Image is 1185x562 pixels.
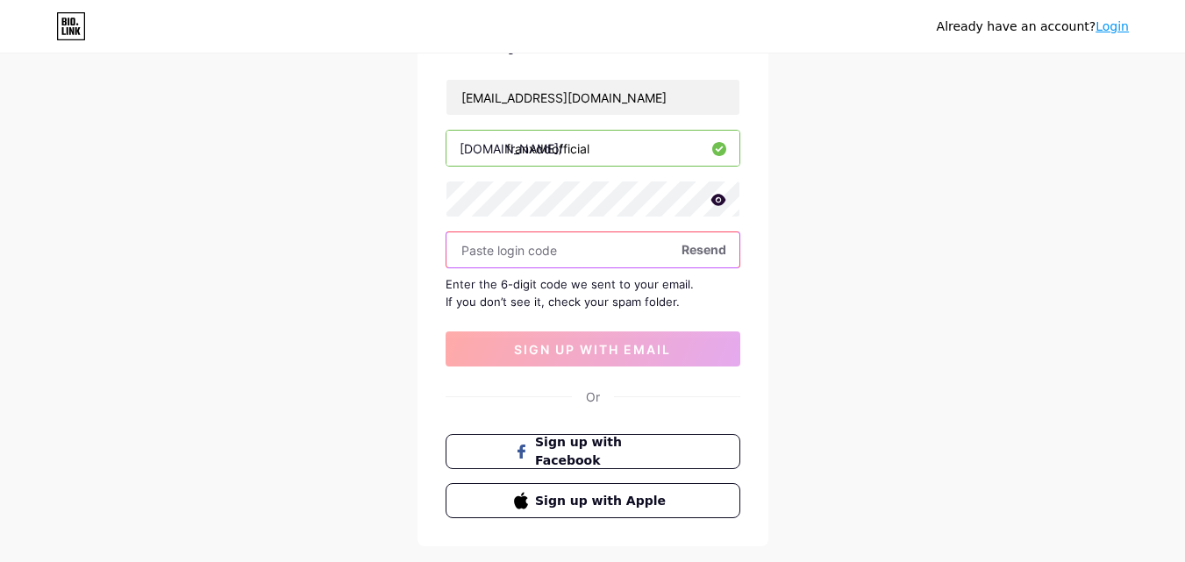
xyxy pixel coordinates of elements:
input: Email [446,80,739,115]
div: Or [586,388,600,406]
input: username [446,131,739,166]
button: Sign up with Apple [446,483,740,518]
a: Login [1096,19,1129,33]
div: Already have an account? [937,18,1129,36]
button: Sign up with Facebook [446,434,740,469]
span: sign up with email [514,342,671,357]
span: Sign up with Facebook [535,433,671,470]
button: sign up with email [446,331,740,366]
div: Enter the 6-digit code we sent to your email. If you don’t see it, check your spam folder. [446,275,740,310]
span: Resend [682,240,726,259]
span: Sign up with Apple [535,492,671,510]
div: [DOMAIN_NAME]/ [460,139,563,158]
input: Paste login code [446,232,739,267]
